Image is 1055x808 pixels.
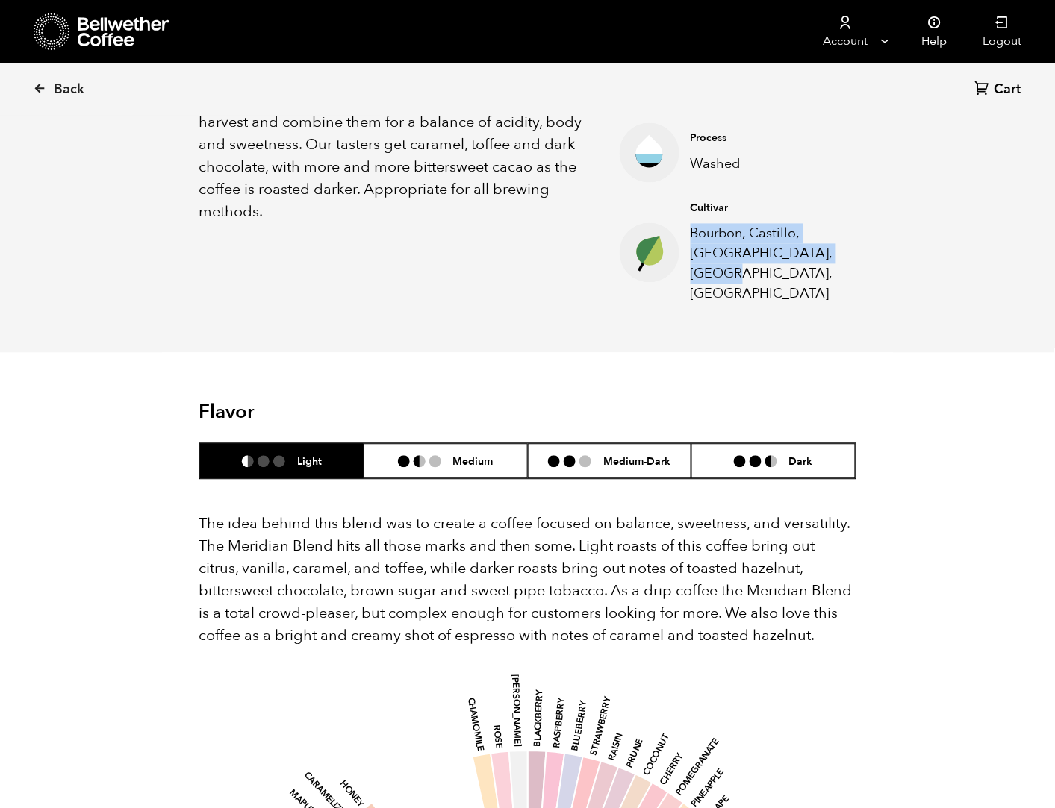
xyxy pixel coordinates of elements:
[199,45,582,224] p: Approachable yet complex, the Meridian blend is a coffee that everyone can come home to. We pick ...
[789,455,813,468] h6: Dark
[975,80,1025,100] a: Cart
[691,224,833,304] p: Bourbon, Castillo, [GEOGRAPHIC_DATA], [GEOGRAPHIC_DATA], [GEOGRAPHIC_DATA]
[453,455,494,468] h6: Medium
[199,513,856,648] p: The idea behind this blend was to create a coffee focused on balance, sweetness, and versatility....
[995,81,1021,98] span: Cart
[603,455,670,468] h6: Medium-Dark
[297,455,322,468] h6: Light
[691,131,833,146] h4: Process
[199,401,418,425] h2: Flavor
[691,154,833,175] p: Washed
[54,81,84,98] span: Back
[691,201,833,216] h4: Cultivar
